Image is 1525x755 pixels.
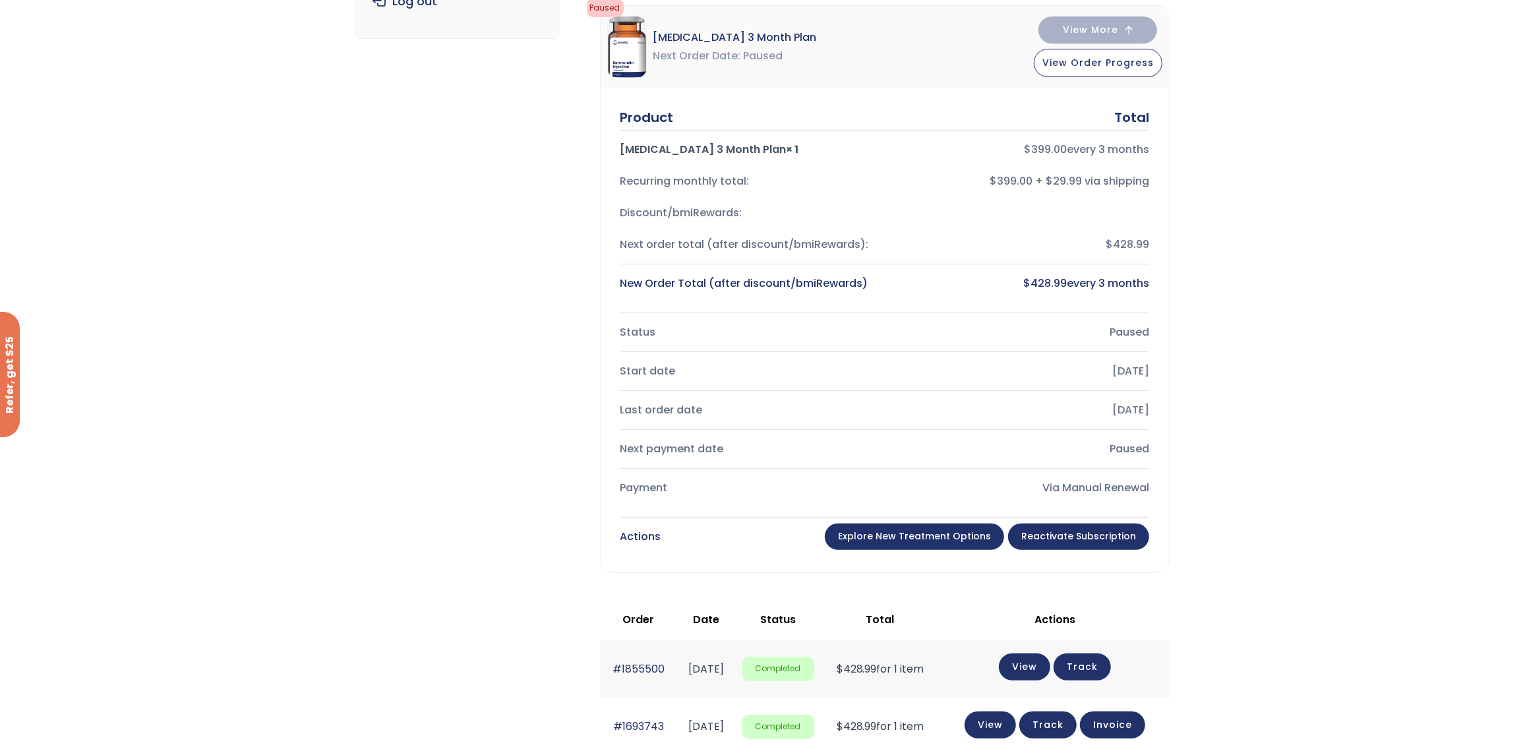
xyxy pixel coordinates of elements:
[620,528,661,546] div: Actions
[742,715,814,739] span: Completed
[1008,524,1149,550] a: Reactivate Subscription
[821,640,940,698] td: for 1 item
[895,401,1149,419] div: [DATE]
[1023,276,1031,291] span: $
[1054,653,1111,680] a: Track
[895,362,1149,380] div: [DATE]
[1042,56,1154,69] span: View Order Progress
[613,719,664,734] a: #1693743
[825,524,1004,550] a: Explore New Treatment Options
[613,661,665,677] a: #1855500
[620,204,874,222] div: Discount/bmiRewards:
[1024,142,1031,157] span: $
[653,47,741,65] span: Next Order Date
[620,401,874,419] div: Last order date
[1024,142,1067,157] bdi: 399.00
[688,719,725,734] time: [DATE]
[620,235,874,254] div: Next order total (after discount/bmiRewards):
[895,172,1149,191] div: $399.00 + $29.99 via shipping
[999,653,1050,680] a: View
[620,479,874,497] div: Payment
[693,612,719,627] span: Date
[620,140,874,159] div: [MEDICAL_DATA] 3 Month Plan
[1019,711,1077,739] a: Track
[866,612,895,627] span: Total
[895,235,1149,254] div: $428.99
[1080,711,1145,739] a: Invoice
[1114,108,1149,127] div: Total
[744,47,783,65] span: Paused
[837,719,843,734] span: $
[1034,49,1162,77] button: View Order Progress
[837,661,877,677] span: 428.99
[965,711,1016,739] a: View
[895,440,1149,458] div: Paused
[620,440,874,458] div: Next payment date
[653,28,817,47] span: [MEDICAL_DATA] 3 Month Plan
[1038,16,1157,44] button: View More
[622,612,654,627] span: Order
[1023,276,1067,291] bdi: 428.99
[895,323,1149,342] div: Paused
[1063,26,1118,34] span: View More
[1034,612,1075,627] span: Actions
[760,612,796,627] span: Status
[837,661,843,677] span: $
[620,362,874,380] div: Start date
[620,323,874,342] div: Status
[787,142,799,157] strong: × 1
[620,172,874,191] div: Recurring monthly total:
[895,140,1149,159] div: every 3 months
[620,108,674,127] div: Product
[742,657,814,681] span: Completed
[895,479,1149,497] div: Via Manual Renewal
[895,274,1149,293] div: every 3 months
[688,661,725,677] time: [DATE]
[620,274,874,293] div: New Order Total (after discount/bmiRewards)
[607,16,647,78] img: Sermorelin 3 Month Plan
[837,719,877,734] span: 428.99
